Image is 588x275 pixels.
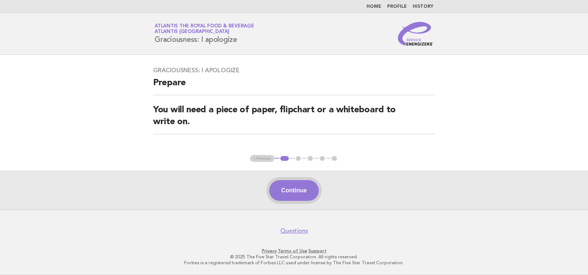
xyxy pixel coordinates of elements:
[387,4,407,9] a: Profile
[269,180,318,201] button: Continue
[155,24,254,43] h1: Graciousness: I apologize
[68,248,520,254] p: · ·
[413,4,433,9] a: History
[366,4,381,9] a: Home
[278,248,307,254] a: Terms of Use
[155,24,254,34] a: Atlantis the Royal Food & BeverageAtlantis [GEOGRAPHIC_DATA]
[153,77,435,95] h2: Prepare
[262,248,277,254] a: Privacy
[68,260,520,266] p: Forbes is a registered trademark of Forbes LLC used under license by The Five Star Travel Corpora...
[398,22,433,46] img: Service Energizers
[279,155,290,162] button: 1
[155,30,229,34] span: Atlantis [GEOGRAPHIC_DATA]
[153,67,435,74] h3: Graciousness: I apologize
[280,227,308,235] a: Questions
[308,248,327,254] a: Support
[68,254,520,260] p: © 2025 The Five Star Travel Corporation. All rights reserved.
[153,104,435,134] h2: You will need a piece of paper, flipchart or a whiteboard to write on.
